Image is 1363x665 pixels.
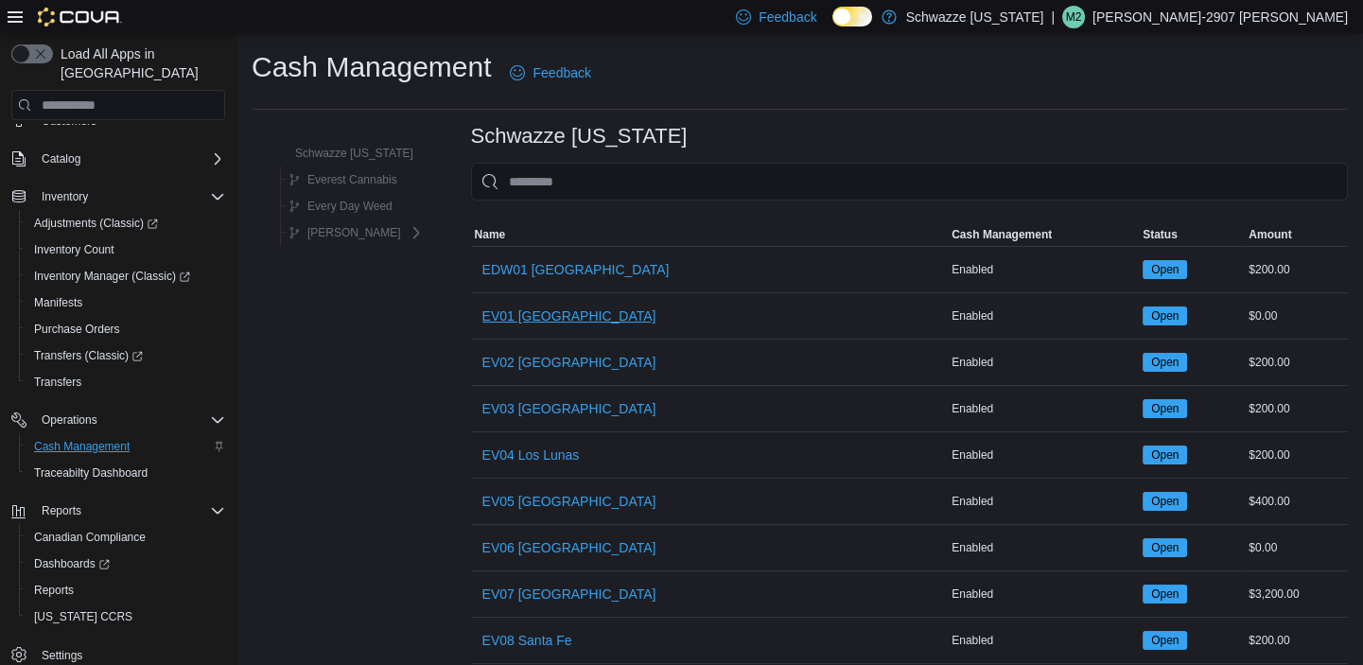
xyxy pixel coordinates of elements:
[34,322,120,337] span: Purchase Orders
[482,399,656,418] span: EV03 [GEOGRAPHIC_DATA]
[1139,223,1245,246] button: Status
[34,375,81,390] span: Transfers
[1245,258,1348,281] div: $200.00
[26,435,225,458] span: Cash Management
[269,142,421,165] button: Schwazze [US_STATE]
[26,462,155,484] a: Traceabilty Dashboard
[1143,353,1187,372] span: Open
[475,343,664,381] button: EV02 [GEOGRAPHIC_DATA]
[26,344,225,367] span: Transfers (Classic)
[1151,446,1179,464] span: Open
[1245,397,1348,420] div: $200.00
[34,295,82,310] span: Manifests
[482,631,572,650] span: EV08 Santa Fe
[19,210,233,236] a: Adjustments (Classic)
[948,490,1139,513] div: Enabled
[952,227,1052,242] span: Cash Management
[482,353,656,372] span: EV02 [GEOGRAPHIC_DATA]
[948,397,1139,420] div: Enabled
[1151,307,1179,324] span: Open
[1143,306,1187,325] span: Open
[26,318,128,341] a: Purchase Orders
[502,54,598,92] a: Feedback
[281,168,405,191] button: Everest Cannabis
[475,621,580,659] button: EV08 Santa Fe
[26,435,137,458] a: Cash Management
[42,503,81,518] span: Reports
[1066,6,1082,28] span: M2
[475,482,664,520] button: EV05 [GEOGRAPHIC_DATA]
[4,498,233,524] button: Reports
[948,444,1139,466] div: Enabled
[26,238,122,261] a: Inventory Count
[1062,6,1085,28] div: Matthew-2907 Padilla
[26,579,225,602] span: Reports
[42,151,80,166] span: Catalog
[26,462,225,484] span: Traceabilty Dashboard
[19,289,233,316] button: Manifests
[1143,399,1187,418] span: Open
[1151,539,1179,556] span: Open
[281,221,409,244] button: [PERSON_NAME]
[19,236,233,263] button: Inventory Count
[1245,305,1348,327] div: $0.00
[1143,538,1187,557] span: Open
[906,6,1044,28] p: Schwazze [US_STATE]
[475,436,587,474] button: EV04 Los Lunas
[1245,444,1348,466] div: $200.00
[1151,493,1179,510] span: Open
[19,524,233,551] button: Canadian Compliance
[26,371,89,394] a: Transfers
[19,604,233,630] button: [US_STATE] CCRS
[19,551,233,577] a: Dashboards
[948,536,1139,559] div: Enabled
[34,185,96,208] button: Inventory
[1245,536,1348,559] div: $0.00
[34,185,225,208] span: Inventory
[1245,490,1348,513] div: $400.00
[281,195,400,218] button: Every Day Weed
[482,306,656,325] span: EV01 [GEOGRAPHIC_DATA]
[42,648,82,663] span: Settings
[948,305,1139,327] div: Enabled
[482,260,670,279] span: EDW01 [GEOGRAPHIC_DATA]
[948,583,1139,605] div: Enabled
[34,556,110,571] span: Dashboards
[34,348,143,363] span: Transfers (Classic)
[19,316,233,342] button: Purchase Orders
[482,538,656,557] span: EV06 [GEOGRAPHIC_DATA]
[1151,400,1179,417] span: Open
[34,465,148,481] span: Traceabilty Dashboard
[34,499,225,522] span: Reports
[4,146,233,172] button: Catalog
[26,212,166,235] a: Adjustments (Classic)
[1245,629,1348,652] div: $200.00
[4,407,233,433] button: Operations
[948,351,1139,374] div: Enabled
[26,526,225,549] span: Canadian Compliance
[38,8,122,26] img: Cova
[1143,227,1178,242] span: Status
[34,583,74,598] span: Reports
[1245,351,1348,374] div: $200.00
[1143,492,1187,511] span: Open
[482,585,656,604] span: EV07 [GEOGRAPHIC_DATA]
[19,577,233,604] button: Reports
[34,242,114,257] span: Inventory Count
[34,409,105,431] button: Operations
[471,163,1348,201] input: This is a search bar. As you type, the results lower in the page will automatically filter.
[475,227,506,242] span: Name
[1151,632,1179,649] span: Open
[34,409,225,431] span: Operations
[26,579,81,602] a: Reports
[26,265,198,288] a: Inventory Manager (Classic)
[1143,631,1187,650] span: Open
[19,433,233,460] button: Cash Management
[1245,583,1348,605] div: $3,200.00
[26,552,225,575] span: Dashboards
[34,148,225,170] span: Catalog
[19,263,233,289] a: Inventory Manager (Classic)
[307,199,393,214] span: Every Day Weed
[832,26,833,27] span: Dark Mode
[948,223,1139,246] button: Cash Management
